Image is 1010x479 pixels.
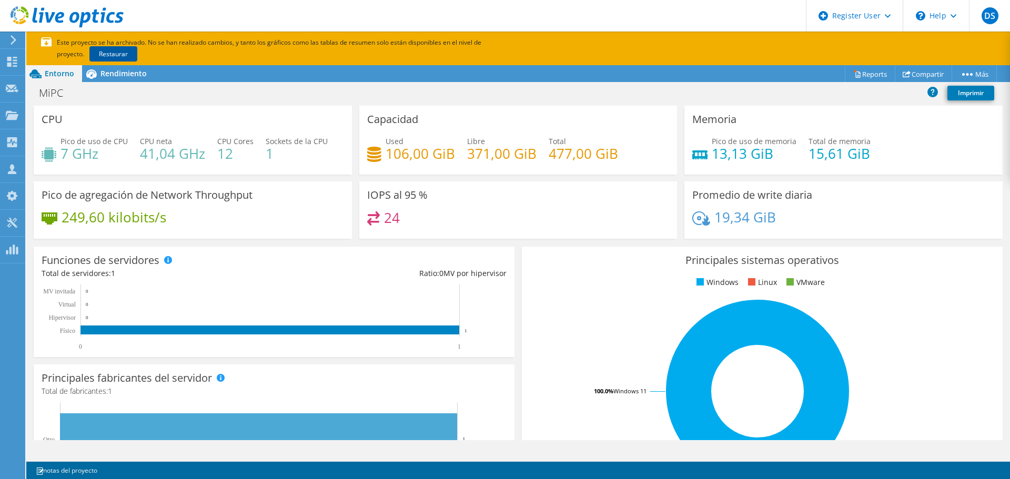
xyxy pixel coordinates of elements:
[386,136,403,146] span: Used
[947,86,994,100] a: Imprimir
[140,148,205,159] h4: 41,04 GHz
[42,189,252,201] h3: Pico de agregación de Network Throughput
[467,136,485,146] span: Libre
[982,7,998,24] span: DS
[274,268,507,279] div: Ratio: MV por hipervisor
[530,254,995,266] h3: Principales sistemas operativos
[86,315,88,320] text: 0
[28,464,105,477] a: notas del proyecto
[384,212,400,223] h4: 24
[60,136,128,146] span: Pico de uso de CPU
[86,302,88,307] text: 0
[42,114,63,125] h3: CPU
[217,148,254,159] h4: 12
[100,68,147,78] span: Rendimiento
[79,343,82,350] text: 0
[594,387,613,395] tspan: 100.0%
[809,136,871,146] span: Total de memoria
[895,66,952,82] a: Compartir
[266,136,328,146] span: Sockets de la CPU
[266,148,328,159] h4: 1
[692,114,736,125] h3: Memoria
[217,136,254,146] span: CPU Cores
[42,385,507,397] h4: Total de fabricantes:
[108,386,112,396] span: 1
[845,66,895,82] a: Reports
[712,148,796,159] h4: 13,13 GiB
[549,148,618,159] h4: 477,00 GiB
[467,148,537,159] h4: 371,00 GiB
[916,11,925,21] svg: \n
[42,268,274,279] div: Total de servidores:
[42,254,159,266] h3: Funciones de servidores
[367,114,418,125] h3: Capacidad
[140,136,172,146] span: CPU neta
[784,277,825,288] li: VMware
[952,66,997,82] a: Más
[34,87,79,99] h1: MiPC
[62,211,166,223] h4: 249,60 kilobits/s
[439,268,443,278] span: 0
[60,327,75,334] tspan: Físico
[58,301,76,308] text: Virtual
[60,148,128,159] h4: 7 GHz
[712,136,796,146] span: Pico de uso de memoria
[694,277,739,288] li: Windows
[462,436,466,442] text: 1
[458,343,461,350] text: 1
[549,136,566,146] span: Total
[386,148,455,159] h4: 106,00 GiB
[692,189,812,201] h3: Promedio de write diaria
[89,46,137,62] a: Restaurar
[745,277,777,288] li: Linux
[42,372,212,384] h3: Principales fabricantes del servidor
[613,387,647,395] tspan: Windows 11
[41,37,557,60] p: Este proyecto se ha archivado. No se han realizado cambios, y tanto los gráficos como las tablas ...
[464,328,467,333] text: 1
[111,268,115,278] span: 1
[45,68,74,78] span: Entorno
[43,436,55,443] text: Otro
[809,148,871,159] h4: 15,61 GiB
[49,314,76,321] text: Hipervisor
[714,211,776,223] h4: 19,34 GiB
[86,289,88,294] text: 0
[43,288,75,295] text: MV invitada
[367,189,428,201] h3: IOPS al 95 %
